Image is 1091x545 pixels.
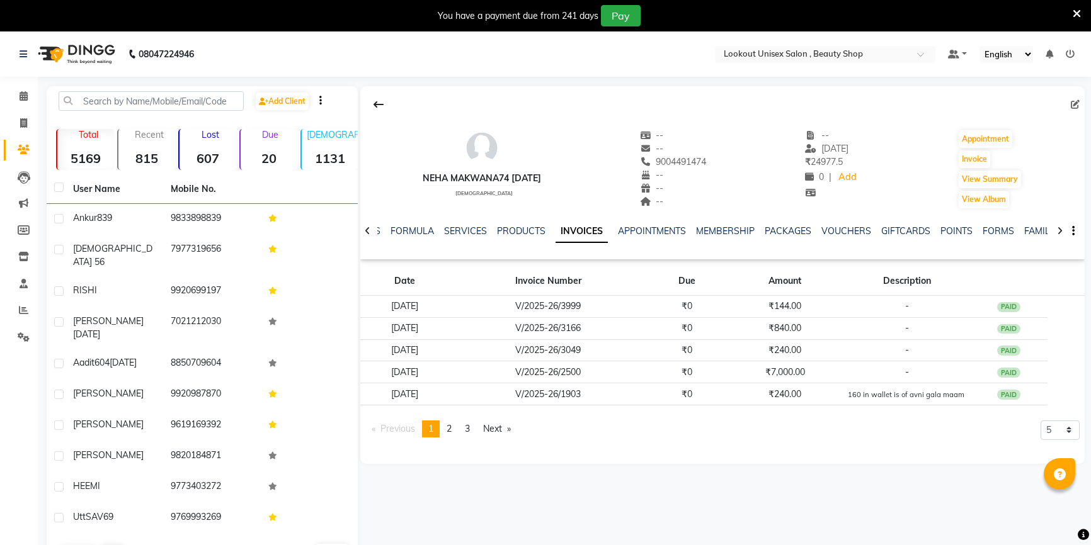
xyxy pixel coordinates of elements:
[726,383,843,405] td: ₹240.00
[365,93,392,116] div: Back to Client
[1024,225,1054,237] a: FAMILY
[391,225,434,237] a: FORMULA
[640,183,664,194] span: --
[163,175,261,204] th: Mobile No.
[959,130,1012,148] button: Appointment
[448,317,648,339] td: V/2025-26/3166
[163,235,261,276] td: 7977319656
[465,423,470,434] span: 3
[163,379,261,410] td: 9920987870
[73,511,113,522] span: UttSAV69
[73,284,97,296] span: RISHI
[448,361,648,383] td: V/2025-26/2500
[959,171,1021,188] button: View Summary
[66,175,163,204] th: User Name
[640,130,664,141] span: --
[428,423,433,434] span: 1
[640,169,664,181] span: --
[805,171,824,183] span: 0
[726,296,843,318] td: ₹144.00
[805,130,829,141] span: --
[648,383,726,405] td: ₹0
[848,390,964,399] small: 160 in wallet is of avni gala maam
[380,423,415,434] span: Previous
[163,307,261,349] td: 7021212030
[983,225,1014,237] a: FORMS
[997,324,1021,334] div: PAID
[726,339,843,361] td: ₹240.00
[163,276,261,307] td: 9920699197
[940,225,973,237] a: POINTS
[497,225,545,237] a: PRODUCTS
[640,156,707,167] span: 9004491474
[73,243,152,267] span: [DEMOGRAPHIC_DATA] 56
[360,296,448,318] td: [DATE]
[139,37,194,72] b: 08047224946
[997,390,1021,400] div: PAID
[959,150,990,168] button: Invoice
[601,5,641,26] button: Pay
[905,300,909,312] span: -
[73,449,144,461] span: [PERSON_NAME]
[905,366,909,378] span: -
[696,225,755,237] a: MEMBERSHIP
[905,344,909,356] span: -
[1038,495,1078,532] iframe: chat widget
[444,225,487,237] a: SERVICES
[307,129,359,140] p: [DEMOGRAPHIC_DATA]
[73,212,112,223] span: Ankur839
[57,150,115,166] strong: 5169
[640,143,664,154] span: --
[73,388,144,399] span: [PERSON_NAME]
[110,357,137,368] span: [DATE]
[640,196,664,207] span: --
[62,129,115,140] p: Total
[360,361,448,383] td: [DATE]
[59,91,244,111] input: Search by Name/Mobile/Email/Code
[73,357,110,368] span: aadit604
[997,368,1021,378] div: PAID
[997,346,1021,356] div: PAID
[448,296,648,318] td: V/2025-26/3999
[423,172,541,185] div: Neha Makwana74 [DATE]
[837,169,859,186] a: Add
[881,225,930,237] a: GIFTCARDS
[556,220,608,243] a: INVOICES
[805,156,843,167] span: 24977.5
[648,296,726,318] td: ₹0
[805,143,848,154] span: [DATE]
[648,361,726,383] td: ₹0
[163,441,261,472] td: 9820184871
[241,150,298,166] strong: 20
[455,190,513,196] span: [DEMOGRAPHIC_DATA]
[163,204,261,235] td: 9833898839
[765,225,811,237] a: PACKAGES
[243,129,298,140] p: Due
[844,267,970,296] th: Description
[73,419,144,430] span: [PERSON_NAME]
[726,361,843,383] td: ₹7,000.00
[163,410,261,441] td: 9619169392
[118,150,176,166] strong: 815
[805,156,811,167] span: ₹
[32,37,118,72] img: logo
[448,267,648,296] th: Invoice Number
[360,317,448,339] td: [DATE]
[360,267,448,296] th: Date
[302,150,359,166] strong: 1131
[256,93,309,110] a: Add Client
[829,171,831,184] span: |
[477,420,517,437] a: Next
[438,9,598,23] div: You have a payment due from 241 days
[123,129,176,140] p: Recent
[73,315,144,327] span: [PERSON_NAME]
[163,503,261,534] td: 9769993269
[618,225,686,237] a: APPOINTMENTS
[365,420,518,437] nav: Pagination
[905,322,909,334] span: -
[360,339,448,361] td: [DATE]
[959,191,1009,208] button: View Album
[648,317,726,339] td: ₹0
[997,302,1021,312] div: PAID
[73,480,100,492] span: HEEMI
